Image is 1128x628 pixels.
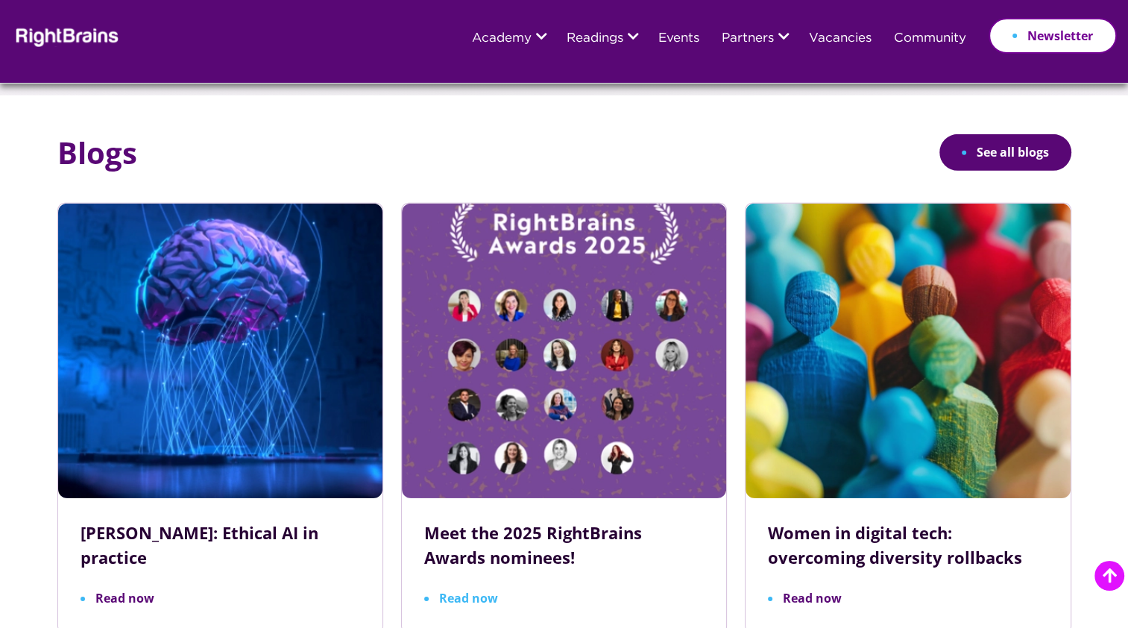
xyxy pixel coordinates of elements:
[81,521,360,570] h3: [PERSON_NAME]: Ethical AI in practice
[894,32,966,45] a: Community
[81,592,154,604] span: Read now
[989,18,1117,54] a: Newsletter
[424,521,704,570] h3: Meet the 2025 RightBrains Awards nominees!
[57,133,137,173] h2: Blogs
[58,204,382,498] img: Marieke Peeters: Ethical AI in practice
[768,592,842,604] span: Read now
[809,32,872,45] a: Vacancies
[746,204,1070,498] img: Women in digital tech: overcoming diversity rollbacks
[567,32,623,45] a: Readings
[658,32,699,45] a: Events
[939,134,1071,171] a: See all blogs
[424,592,498,604] span: Read now
[722,32,774,45] a: Partners
[11,25,119,47] img: Rightbrains
[768,521,1047,570] h3: Women in digital tech: overcoming diversity rollbacks
[402,204,726,498] img: Meet the 2025 RightBrains Awards nominees!
[472,32,532,45] a: Academy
